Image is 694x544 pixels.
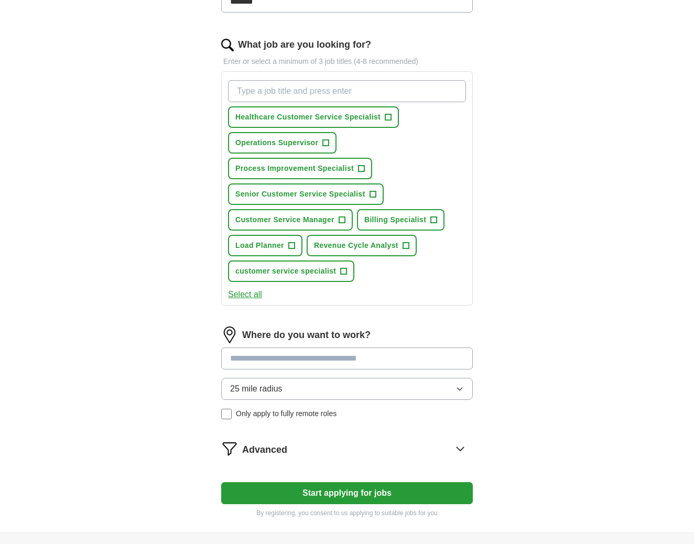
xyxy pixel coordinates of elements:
[221,378,473,400] button: 25 mile radius
[235,112,381,123] span: Healthcare Customer Service Specialist
[235,214,334,225] span: Customer Service Manager
[235,240,284,251] span: Load Planner
[221,440,238,457] img: filter
[221,327,238,343] img: location.png
[228,209,353,231] button: Customer Service Manager
[228,235,302,256] button: Load Planner
[235,189,365,200] span: Senior Customer Service Specialist
[235,266,336,277] span: customer service specialist
[221,409,232,419] input: Only apply to fully remote roles
[228,158,372,179] button: Process Improvement Specialist
[307,235,417,256] button: Revenue Cycle Analyst
[238,38,371,52] label: What job are you looking for?
[228,132,337,154] button: Operations Supervisor
[221,56,473,67] p: Enter or select a minimum of 3 job titles (4-8 recommended)
[228,106,399,128] button: Healthcare Customer Service Specialist
[228,260,354,282] button: customer service specialist
[228,183,384,205] button: Senior Customer Service Specialist
[230,383,283,395] span: 25 mile radius
[221,39,234,51] img: search.png
[221,482,473,504] button: Start applying for jobs
[242,328,371,342] label: Where do you want to work?
[235,137,318,148] span: Operations Supervisor
[228,288,262,301] button: Select all
[236,408,337,419] span: Only apply to fully remote roles
[314,240,398,251] span: Revenue Cycle Analyst
[221,508,473,518] p: By registering, you consent to us applying to suitable jobs for you
[357,209,444,231] button: Billing Specialist
[228,80,466,102] input: Type a job title and press enter
[364,214,426,225] span: Billing Specialist
[242,443,287,457] span: Advanced
[235,163,354,174] span: Process Improvement Specialist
